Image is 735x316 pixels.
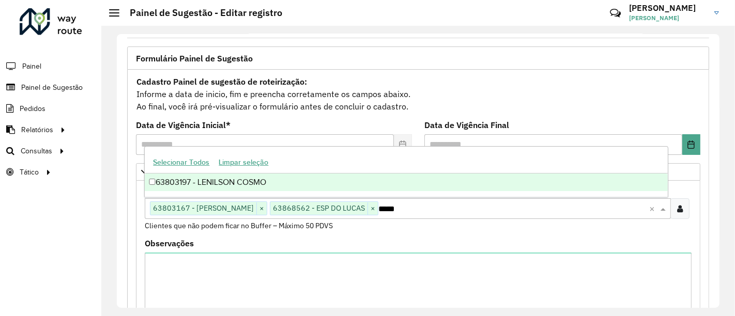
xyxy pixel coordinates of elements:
[136,75,700,113] div: Informe a data de inicio, fim e preencha corretamente os campos abaixo. Ao final, você irá pré-vi...
[21,146,52,156] span: Consultas
[629,3,707,13] h3: [PERSON_NAME]
[604,2,626,24] a: Contato Rápido
[21,124,53,135] span: Relatórios
[20,167,39,178] span: Tático
[136,119,231,131] label: Data de Vigência Inicial
[144,146,668,197] ng-dropdown-panel: Options list
[214,154,273,170] button: Limpar seleção
[20,103,45,114] span: Pedidos
[256,202,267,215] span: ×
[136,76,307,87] strong: Cadastro Painel de sugestão de roteirização:
[145,173,667,191] div: 63803197 - LENILSON COSMO
[21,82,83,93] span: Painel de Sugestão
[145,237,194,249] label: Observações
[270,202,367,214] span: 63868562 - ESP DO LUCAS
[119,7,282,19] h2: Painel de Sugestão - Editar registro
[424,119,509,131] label: Data de Vigência Final
[649,202,658,215] span: Clear all
[148,154,214,170] button: Selecionar Todos
[367,202,378,215] span: ×
[22,61,41,72] span: Painel
[682,134,700,155] button: Choose Date
[150,202,256,214] span: 63803167 - [PERSON_NAME]
[629,13,707,23] span: [PERSON_NAME]
[136,163,700,181] a: Priorizar Cliente - Não podem ficar no buffer
[136,54,253,62] span: Formulário Painel de Sugestão
[145,221,333,230] small: Clientes que não podem ficar no Buffer – Máximo 50 PDVS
